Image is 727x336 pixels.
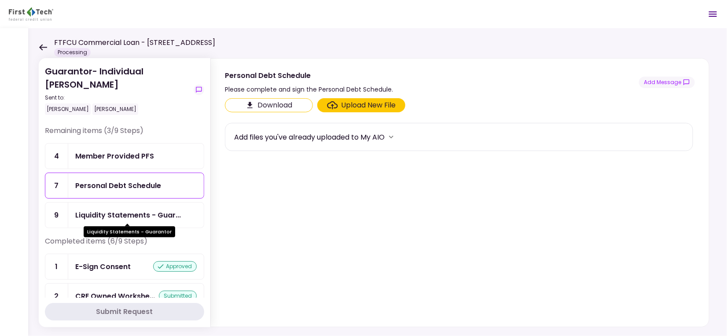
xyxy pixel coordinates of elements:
div: 9 [45,203,68,228]
div: 1 [45,254,68,279]
div: Completed items (6/9 Steps) [45,236,204,254]
button: more [385,130,398,144]
a: 1E-Sign Consentapproved [45,254,204,280]
div: Processing [54,48,91,57]
button: show-messages [639,77,695,88]
div: [PERSON_NAME] [92,103,138,115]
a: 7Personal Debt Schedule [45,173,204,199]
div: Add files you've already uploaded to My AIO [234,132,385,143]
div: Liquidity Statements - Guarantor [84,226,175,237]
img: Partner icon [9,7,53,21]
button: Open menu [702,4,723,25]
h1: FTFCU Commercial Loan - [STREET_ADDRESS] [54,37,215,48]
div: Personal Debt SchedulePlease complete and sign the Personal Debt Schedule.show-messagesClick here... [210,58,709,327]
div: Remaining items (3/9 Steps) [45,126,204,143]
div: 7 [45,173,68,198]
a: 4Member Provided PFS [45,143,204,169]
a: 2CRE Owned Worksheetsubmitted [45,283,204,309]
div: submitted [159,291,197,301]
div: [PERSON_NAME] [45,103,91,115]
span: Click here to upload the required document [317,98,405,112]
div: Upload New File [341,100,396,111]
div: Personal Debt Schedule [75,180,161,191]
div: Guarantor- Individual [PERSON_NAME] [45,65,190,115]
div: Personal Debt Schedule [225,70,393,81]
div: Sent to: [45,94,190,102]
a: 9Liquidity Statements - Guarantor [45,202,204,228]
div: CRE Owned Worksheet [75,291,155,302]
div: 4 [45,144,68,169]
div: 2 [45,284,68,309]
button: Submit Request [45,303,204,321]
div: Please complete and sign the Personal Debt Schedule. [225,84,393,95]
div: Member Provided PFS [75,151,154,162]
div: Submit Request [96,306,153,317]
div: Liquidity Statements - Guarantor [75,210,181,221]
div: E-Sign Consent [75,261,131,272]
div: approved [153,261,197,272]
button: show-messages [194,85,204,95]
button: Click here to download the document [225,98,313,112]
